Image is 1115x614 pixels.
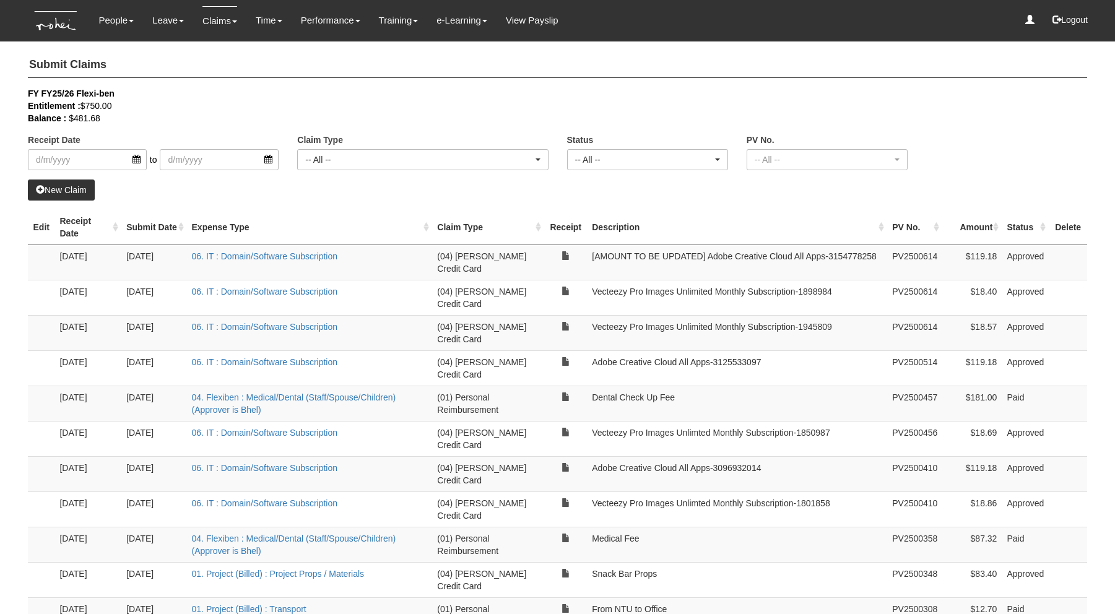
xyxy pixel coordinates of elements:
[54,280,121,315] td: [DATE]
[587,421,887,456] td: Vecteezy Pro Images Unlimted Monthly Subscription-1850987
[587,210,887,245] th: Description : activate to sort column ascending
[887,350,942,386] td: PV2500514
[432,456,544,491] td: (04) [PERSON_NAME] Credit Card
[506,6,558,35] a: View Payslip
[28,100,1069,112] div: $750.00
[567,149,728,170] button: -- All --
[54,491,121,527] td: [DATE]
[28,179,95,201] a: New Claim
[587,315,887,350] td: Vecteezy Pro Images Unlimited Monthly Subscription-1945809
[202,6,237,35] a: Claims
[54,527,121,562] td: [DATE]
[121,210,186,245] th: Submit Date : activate to sort column ascending
[942,315,1002,350] td: $18.57
[887,386,942,421] td: PV2500457
[587,456,887,491] td: Adobe Creative Cloud All Apps-3096932014
[28,89,115,98] b: FY FY25/26 Flexi-ben
[942,562,1002,597] td: $83.40
[192,357,338,367] a: 06. IT : Domain/Software Subscription
[54,244,121,280] td: [DATE]
[121,350,186,386] td: [DATE]
[160,149,279,170] input: d/m/yyyy
[587,280,887,315] td: Vecteezy Pro Images Unlimited Monthly Subscription-1898984
[54,456,121,491] td: [DATE]
[28,210,54,245] th: Edit
[432,315,544,350] td: (04) [PERSON_NAME] Credit Card
[28,53,1087,78] h4: Submit Claims
[28,113,66,123] b: Balance :
[747,149,908,170] button: -- All --
[887,280,942,315] td: PV2500614
[192,463,338,473] a: 06. IT : Domain/Software Subscription
[187,210,433,245] th: Expense Type : activate to sort column ascending
[192,428,338,438] a: 06. IT : Domain/Software Subscription
[1002,491,1049,527] td: Approved
[432,386,544,421] td: (01) Personal Reimbursement
[942,527,1002,562] td: $87.32
[305,153,532,166] div: -- All --
[28,101,80,111] b: Entitlement :
[432,527,544,562] td: (01) Personal Reimbursement
[587,527,887,562] td: Medical Fee
[54,562,121,597] td: [DATE]
[121,562,186,597] td: [DATE]
[942,456,1002,491] td: $119.18
[587,491,887,527] td: Vecteezy Pro Images Unlimted Monthly Subscription-1801858
[1002,527,1049,562] td: Paid
[54,386,121,421] td: [DATE]
[54,210,121,245] th: Receipt Date : activate to sort column ascending
[297,134,343,146] label: Claim Type
[942,386,1002,421] td: $181.00
[1002,386,1049,421] td: Paid
[256,6,282,35] a: Time
[152,6,184,35] a: Leave
[942,491,1002,527] td: $18.86
[192,287,338,296] a: 06. IT : Domain/Software Subscription
[192,604,306,614] a: 01. Project (Billed) : Transport
[147,149,160,170] span: to
[99,6,134,35] a: People
[1002,315,1049,350] td: Approved
[121,244,186,280] td: [DATE]
[301,6,360,35] a: Performance
[432,210,544,245] th: Claim Type : activate to sort column ascending
[28,149,147,170] input: d/m/yyyy
[54,350,121,386] td: [DATE]
[1002,421,1049,456] td: Approved
[747,134,774,146] label: PV No.
[192,251,338,261] a: 06. IT : Domain/Software Subscription
[121,386,186,421] td: [DATE]
[942,421,1002,456] td: $18.69
[575,153,713,166] div: -- All --
[379,6,419,35] a: Training
[587,350,887,386] td: Adobe Creative Cloud All Apps-‭3125533097‬
[887,315,942,350] td: PV2500614
[1002,562,1049,597] td: Approved
[587,386,887,421] td: Dental Check Up Fee
[887,491,942,527] td: PV2500410
[432,562,544,597] td: (04) [PERSON_NAME] Credit Card
[887,244,942,280] td: PV2500614
[887,562,942,597] td: PV2500348
[69,113,100,123] span: $481.68
[942,210,1002,245] th: Amount : activate to sort column ascending
[436,6,487,35] a: e-Learning
[1002,244,1049,280] td: Approved
[887,527,942,562] td: PV2500358
[942,350,1002,386] td: $119.18
[1002,456,1049,491] td: Approved
[432,491,544,527] td: (04) [PERSON_NAME] Credit Card
[587,244,887,280] td: [AMOUNT TO BE UPDATED] Adobe Creative Cloud All Apps-‭3154778258‬
[121,527,186,562] td: [DATE]
[887,421,942,456] td: PV2500456
[1049,210,1087,245] th: Delete
[54,315,121,350] td: [DATE]
[432,244,544,280] td: (04) [PERSON_NAME] Credit Card
[1002,210,1049,245] th: Status : activate to sort column ascending
[1002,350,1049,386] td: Approved
[297,149,548,170] button: -- All --
[432,350,544,386] td: (04) [PERSON_NAME] Credit Card
[121,421,186,456] td: [DATE]
[887,210,942,245] th: PV No. : activate to sort column ascending
[121,315,186,350] td: [DATE]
